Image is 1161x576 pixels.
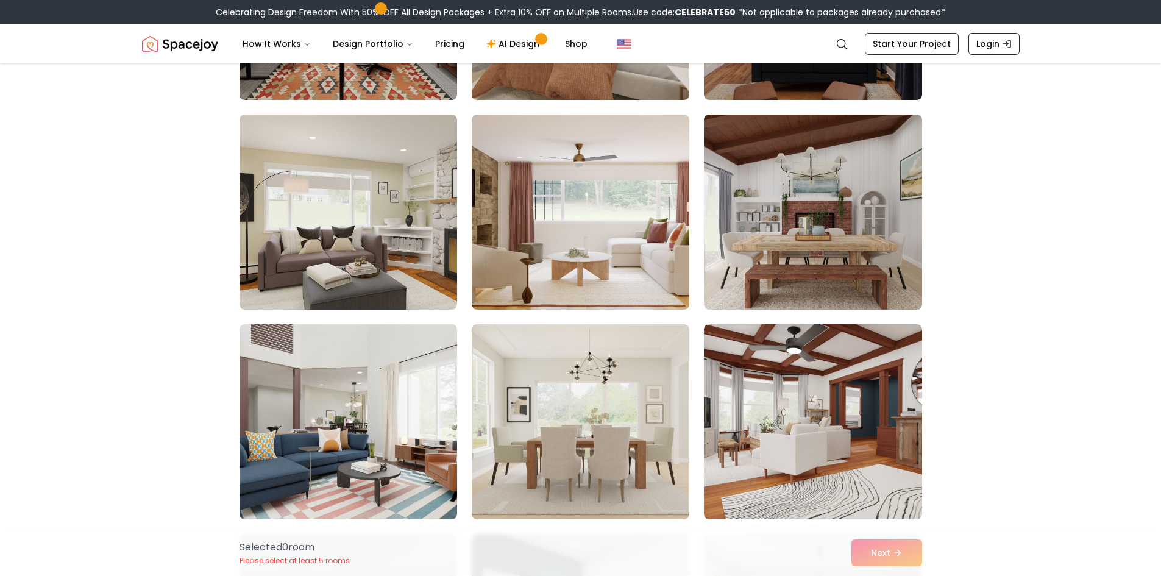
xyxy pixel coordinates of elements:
p: Please select at least 5 rooms [240,556,350,566]
span: Use code: [633,6,736,18]
img: Spacejoy Logo [142,32,218,56]
img: Room room-46 [240,324,457,519]
a: Shop [555,32,597,56]
div: Celebrating Design Freedom With 50% OFF All Design Packages + Extra 10% OFF on Multiple Rooms. [216,6,945,18]
nav: Global [142,24,1020,63]
img: Room room-47 [472,324,689,519]
img: Room room-45 [704,115,921,310]
a: Pricing [425,32,474,56]
img: Room room-48 [704,324,921,519]
button: How It Works [233,32,321,56]
span: *Not applicable to packages already purchased* [736,6,945,18]
nav: Main [233,32,597,56]
b: CELEBRATE50 [675,6,736,18]
img: Room room-43 [240,115,457,310]
a: AI Design [477,32,553,56]
p: Selected 0 room [240,540,350,555]
a: Start Your Project [865,33,959,55]
button: Design Portfolio [323,32,423,56]
img: Room room-44 [472,115,689,310]
a: Spacejoy [142,32,218,56]
a: Login [968,33,1020,55]
img: United States [617,37,631,51]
